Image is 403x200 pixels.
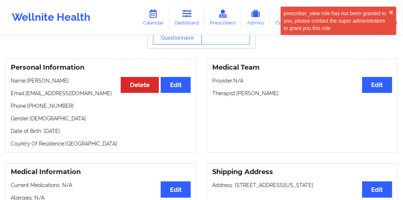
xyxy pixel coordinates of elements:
h3: Medical Information [11,168,191,176]
div: prescriber_view role has not been granted to you, please contact the super administrators to gran... [284,10,389,32]
p: Provider: N/A [212,77,392,84]
p: Current Medications: N/A [11,181,191,189]
button: Edit [362,77,392,93]
p: Name: [PERSON_NAME] [11,77,191,84]
a: Calendar [137,5,169,30]
p: Email: [EMAIL_ADDRESS][DOMAIN_NAME] [11,90,191,97]
button: View Questionnaire [153,26,202,44]
p: Gender: [DEMOGRAPHIC_DATA] [11,115,191,122]
a: Admins [241,5,270,30]
h3: Shipping Address [212,168,392,176]
button: Edit [161,181,191,197]
h3: Medical Team [212,63,392,72]
button: Delete [121,77,159,93]
p: Address: [STREET_ADDRESS][US_STATE] [212,181,392,189]
button: Edit [161,77,191,93]
button: Edit [362,181,392,197]
a: Notes [201,26,250,44]
p: Country Of Residence: [GEOGRAPHIC_DATA] [11,140,191,147]
a: Coaches [270,5,301,30]
a: Prescribers [205,5,242,30]
p: Phone: [PHONE_NUMBER] [11,102,191,110]
p: Therapist: [PERSON_NAME] [212,90,392,97]
p: Date of Birth: [DATE] [11,127,191,135]
h3: Personal Information [11,63,191,72]
button: close [389,10,393,16]
a: Dashboard [169,5,205,30]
